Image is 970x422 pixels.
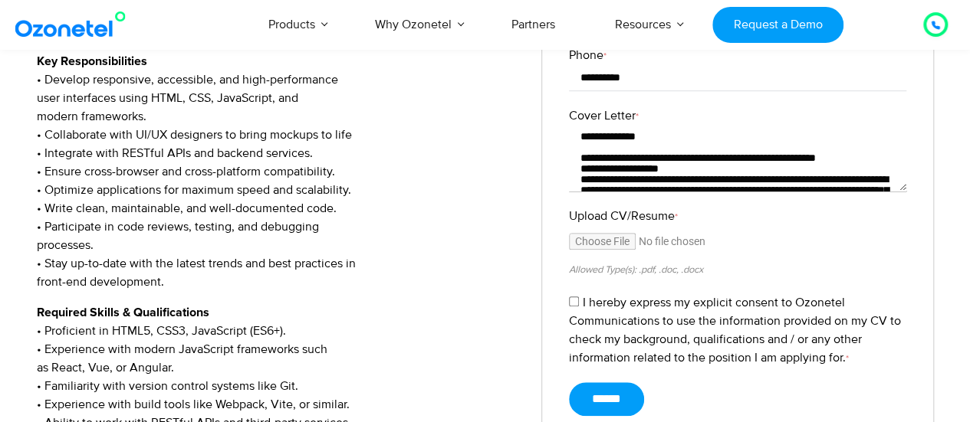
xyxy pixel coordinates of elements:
label: Phone [569,46,906,64]
p: • Develop responsive, accessible, and high-performance user interfaces using HTML, CSS, JavaScrip... [37,52,519,291]
label: Upload CV/Resume [569,207,906,225]
strong: Key Responsibilities [37,55,147,67]
label: Cover Letter [569,106,906,125]
a: Request a Demo [712,7,843,43]
small: Allowed Type(s): .pdf, .doc, .docx [569,263,703,276]
strong: Required Skills & Qualifications [37,306,209,319]
label: I hereby express my explicit consent to Ozonetel Communications to use the information provided o... [569,295,901,365]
